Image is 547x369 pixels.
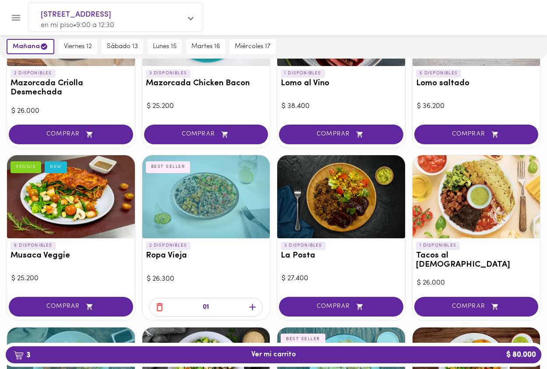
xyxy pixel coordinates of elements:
[41,22,114,29] span: en mi piso • 9:00 a 12:30
[14,351,24,360] img: cart.png
[281,334,325,345] div: BEST SELLER
[281,79,402,88] h3: Lomo al Vino
[146,70,191,77] p: 3 DISPONIBLES
[146,242,191,250] p: 2 DISPONIBLES
[282,101,401,111] div: $ 38.400
[13,42,48,51] span: mañana
[281,70,325,77] p: 1 DISPONIBLES
[416,79,537,88] h3: Lomo saltado
[413,155,540,238] div: Tacos al Pastor
[277,155,405,238] div: La Posta
[279,297,403,317] button: COMPRAR
[142,155,270,238] div: Ropa Vieja
[11,251,131,261] h3: Musaca Veggie
[229,39,276,54] button: miércoles 17
[147,274,266,284] div: $ 26.300
[146,79,267,88] h3: Mazorcada Chicken Bacon
[251,351,296,359] span: Ver mi carrito
[148,39,182,54] button: lunes 15
[146,251,267,261] h3: Ropa Vieja
[45,161,67,173] div: NEW
[417,101,536,111] div: $ 36.200
[147,101,266,111] div: $ 25.200
[416,251,537,270] h3: Tacos al [DEMOGRAPHIC_DATA]
[8,349,35,361] b: 3
[5,7,27,28] button: Menu
[6,346,541,363] button: 3Ver mi carrito$ 80.000
[11,161,41,173] div: VEGGIE
[11,242,56,250] p: 8 DISPONIBLES
[290,131,392,138] span: COMPRAR
[146,161,191,173] div: BEST SELLER
[416,70,462,77] p: 5 DISPONIBLES
[11,79,131,97] h3: Mazorcada Criolla Desmechada
[425,131,528,138] span: COMPRAR
[11,106,131,116] div: $ 26.000
[107,43,138,51] span: sábado 13
[144,125,268,144] button: COMPRAR
[425,303,528,310] span: COMPRAR
[11,70,56,77] p: 2 DISPONIBLES
[7,155,135,238] div: Musaca Veggie
[20,303,122,310] span: COMPRAR
[20,131,122,138] span: COMPRAR
[9,125,133,144] button: COMPRAR
[11,274,131,284] div: $ 25.200
[496,318,538,360] iframe: Messagebird Livechat Widget
[155,131,258,138] span: COMPRAR
[64,43,92,51] span: viernes 12
[235,43,271,51] span: miércoles 17
[41,9,182,21] span: [STREET_ADDRESS]
[153,43,176,51] span: lunes 15
[417,278,536,288] div: $ 26.000
[282,274,401,284] div: $ 27.400
[9,297,133,317] button: COMPRAR
[290,303,392,310] span: COMPRAR
[7,39,54,54] button: mañana
[102,39,143,54] button: sábado 13
[414,125,539,144] button: COMPRAR
[279,125,403,144] button: COMPRAR
[191,43,220,51] span: martes 16
[59,39,97,54] button: viernes 12
[281,251,402,261] h3: La Posta
[203,303,209,313] p: 01
[186,39,225,54] button: martes 16
[281,242,326,250] p: 3 DISPONIBLES
[414,297,539,317] button: COMPRAR
[416,242,460,250] p: 1 DISPONIBLES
